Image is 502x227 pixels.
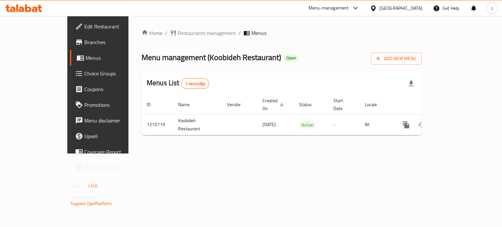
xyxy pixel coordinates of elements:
[71,199,112,208] a: Support.OpsPlatform
[414,117,430,133] button: Change Status
[328,114,360,135] td: -
[147,78,209,89] h2: Menus List
[165,29,167,37] li: /
[284,55,299,61] span: Open
[70,66,151,81] a: Choice Groups
[491,5,493,12] span: z
[299,121,316,129] span: Active
[309,4,349,12] div: Menu-management
[393,95,466,115] th: Actions
[70,160,151,175] a: Grocery Checklist
[142,95,466,135] table: enhanced table
[70,97,151,113] a: Promotions
[71,182,87,190] span: Version:
[262,120,276,129] span: [DATE]
[178,29,236,37] span: Restaurants management
[142,29,422,37] nav: breadcrumb
[70,50,151,66] a: Menus
[142,50,281,65] span: Menu management ( Koobideh Restaurant )
[84,148,146,156] span: Coverage Report
[178,101,198,108] span: Name
[84,101,146,109] span: Promotions
[84,70,146,77] span: Choice Groups
[365,101,385,108] span: Locale
[299,101,320,108] span: Status
[376,55,416,63] span: Add New Menu
[70,81,151,97] a: Coupons
[86,54,146,62] span: Menus
[84,117,146,124] span: Menu disclaimer
[84,132,146,140] span: Upsell
[379,5,423,12] div: [GEOGRAPHIC_DATA]
[70,144,151,160] a: Coverage Report
[142,114,173,135] td: 1210719
[147,101,159,108] span: ID
[227,101,249,108] span: Vendor
[251,29,266,37] span: Menus
[84,23,146,30] span: Edit Restaurant
[360,114,393,135] td: All
[239,29,241,37] li: /
[262,97,286,112] span: Created On
[181,78,209,89] div: Total records count
[403,76,419,91] div: Export file
[170,29,236,37] a: Restaurants management
[84,85,146,93] span: Coupons
[70,19,151,34] a: Edit Restaurant
[398,117,414,133] button: more
[70,128,151,144] a: Upsell
[284,54,299,62] div: Open
[70,34,151,50] a: Branches
[142,29,162,37] a: Home
[371,53,422,65] button: Add New Menu
[88,182,98,190] span: 1.0.0
[181,81,209,87] span: 1 record(s)
[84,38,146,46] span: Branches
[173,114,222,135] td: Koobideh Restaurant
[70,113,151,128] a: Menu disclaimer
[333,97,352,112] span: Start Date
[71,193,101,201] span: Get support on:
[84,164,146,171] span: Grocery Checklist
